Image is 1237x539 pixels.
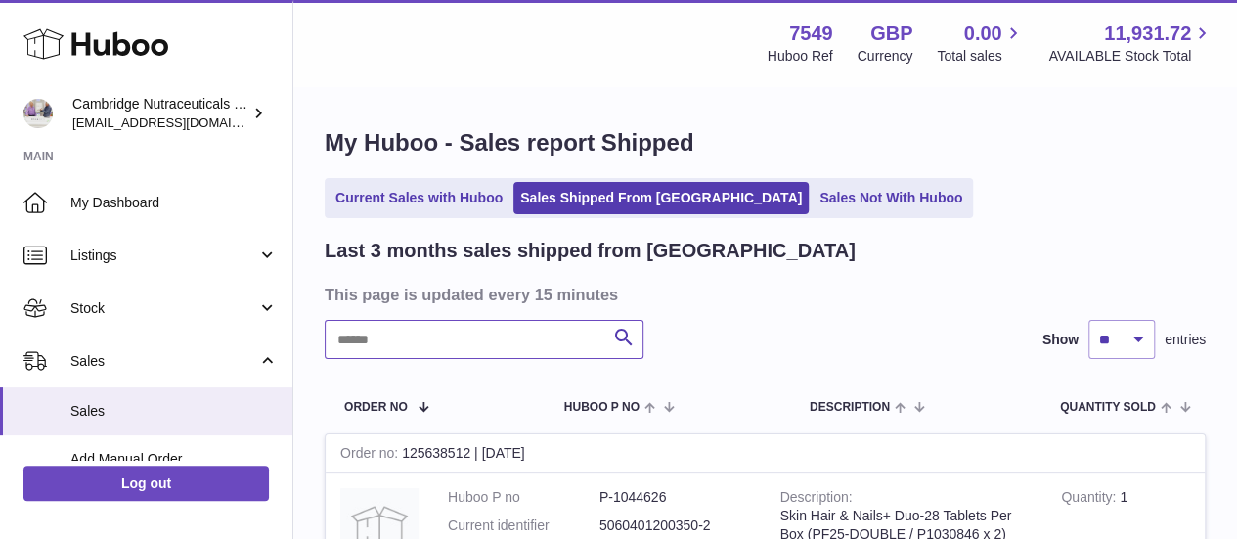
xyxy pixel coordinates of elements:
span: 0.00 [964,21,1002,47]
h1: My Huboo - Sales report Shipped [325,127,1206,158]
a: 0.00 Total sales [937,21,1024,66]
span: Quantity Sold [1060,401,1156,414]
h2: Last 3 months sales shipped from [GEOGRAPHIC_DATA] [325,238,856,264]
a: Sales Not With Huboo [813,182,969,214]
span: 11,931.72 [1104,21,1191,47]
a: Current Sales with Huboo [329,182,509,214]
div: Currency [858,47,913,66]
strong: GBP [870,21,912,47]
span: entries [1165,331,1206,349]
strong: Quantity [1061,489,1120,510]
label: Show [1042,331,1079,349]
span: AVAILABLE Stock Total [1048,47,1214,66]
strong: 7549 [789,21,833,47]
span: Listings [70,247,257,265]
div: Cambridge Nutraceuticals Ltd [72,95,248,132]
span: [EMAIL_ADDRESS][DOMAIN_NAME] [72,114,287,130]
dd: P-1044626 [599,488,751,507]
h3: This page is updated every 15 minutes [325,284,1201,305]
span: Order No [344,401,408,414]
dt: Current identifier [448,517,599,535]
a: 11,931.72 AVAILABLE Stock Total [1048,21,1214,66]
dt: Huboo P no [448,488,599,507]
strong: Description [780,489,853,510]
dd: 5060401200350-2 [599,517,751,535]
span: Stock [70,299,257,318]
a: Sales Shipped From [GEOGRAPHIC_DATA] [513,182,809,214]
span: My Dashboard [70,194,278,212]
span: Huboo P no [564,401,640,414]
span: Total sales [937,47,1024,66]
span: Sales [70,402,278,421]
img: internalAdmin-7549@internal.huboo.com [23,99,53,128]
span: Add Manual Order [70,450,278,469]
span: Description [810,401,890,414]
a: Log out [23,466,269,501]
strong: Order no [340,445,402,466]
div: Huboo Ref [768,47,833,66]
span: Sales [70,352,257,371]
div: 125638512 | [DATE] [326,434,1205,473]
